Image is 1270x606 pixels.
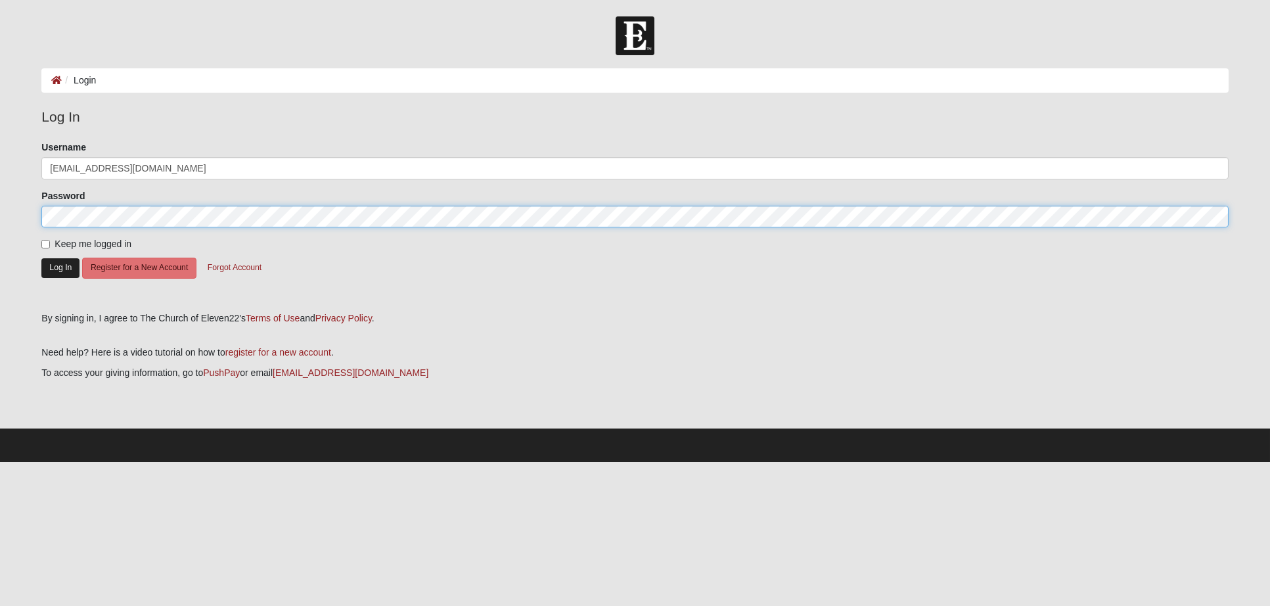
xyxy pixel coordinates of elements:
[41,312,1228,325] div: By signing in, I agree to The Church of Eleven22's and .
[62,74,96,87] li: Login
[41,189,85,202] label: Password
[616,16,654,55] img: Church of Eleven22 Logo
[199,258,270,278] button: Forgot Account
[273,367,428,378] a: [EMAIL_ADDRESS][DOMAIN_NAME]
[55,239,131,249] span: Keep me logged in
[225,347,331,358] a: register for a new account
[315,313,372,323] a: Privacy Policy
[41,106,1228,128] legend: Log In
[41,366,1228,380] p: To access your giving information, go to or email
[41,141,86,154] label: Username
[41,240,50,248] input: Keep me logged in
[82,258,196,278] button: Register for a New Account
[41,258,79,277] button: Log In
[203,367,240,378] a: PushPay
[246,313,300,323] a: Terms of Use
[41,346,1228,360] p: Need help? Here is a video tutorial on how to .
